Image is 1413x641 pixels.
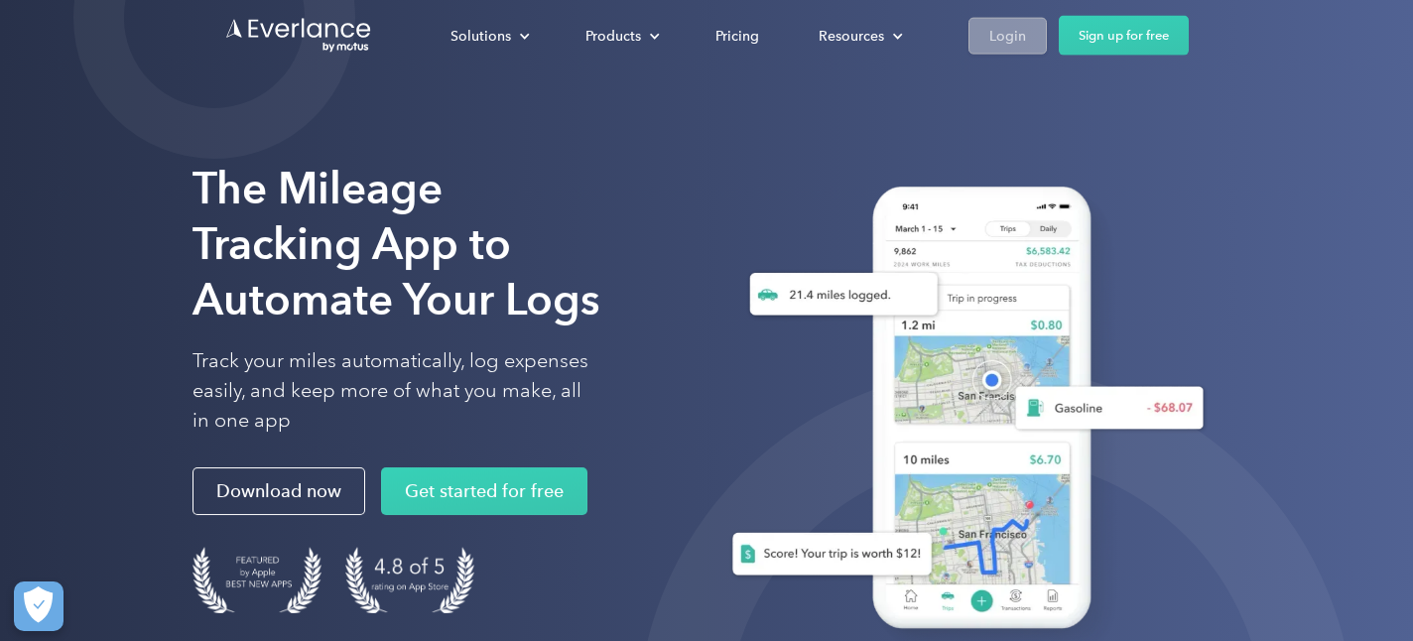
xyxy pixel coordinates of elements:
[450,23,511,48] div: Solutions
[715,23,759,48] div: Pricing
[968,17,1047,54] a: Login
[1059,16,1189,56] a: Sign up for free
[224,16,373,54] a: Go to homepage
[799,18,919,53] div: Resources
[381,467,587,515] a: Get started for free
[14,581,64,631] button: Cookies Settings
[431,18,546,53] div: Solutions
[345,547,474,613] img: 4.9 out of 5 stars on the app store
[193,346,589,436] p: Track your miles automatically, log expenses easily, and keep more of what you make, all in one app
[193,467,365,515] a: Download now
[193,162,600,325] strong: The Mileage Tracking App to Automate Your Logs
[819,23,884,48] div: Resources
[585,23,641,48] div: Products
[193,547,321,613] img: Badge for Featured by Apple Best New Apps
[696,18,779,53] a: Pricing
[989,23,1026,48] div: Login
[566,18,676,53] div: Products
